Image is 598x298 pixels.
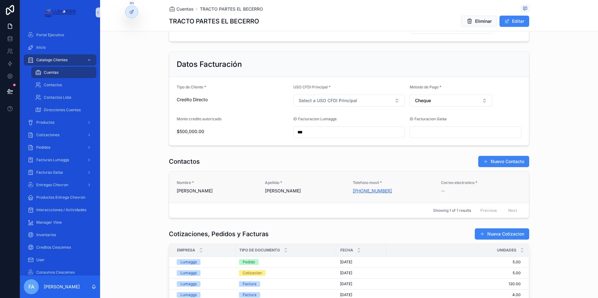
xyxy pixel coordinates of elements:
a: Interaccciones / Actividades [24,204,96,216]
span: Credito Directo [177,97,208,103]
a: Portal Ejecutivo [24,29,96,41]
a: Facturas Lumaggs [24,154,96,166]
span: Consumos Cescemex [36,270,75,275]
span: User [36,257,45,262]
span: $500,000.00 [177,128,288,135]
span: Unidades [497,248,516,253]
span: Productos Entrega Chevron [36,195,85,200]
button: Nueva Cotizacion [475,228,529,240]
div: Factura [243,281,256,287]
div: Lumaggs [180,259,197,265]
a: [DATE] [340,281,383,286]
span: ID Facturacion Galsa [410,117,447,121]
a: Contactos Lista [31,92,96,103]
a: Creditos Cescemex [24,242,96,253]
span: USO CFDI Principal * [293,85,331,89]
a: Cotizaciones [24,129,96,141]
a: Productos [24,117,96,128]
a: Nombre *[PERSON_NAME]Apellido *[PERSON_NAME]Telefono movil *[PHONE_NUMBER]Correo electronico *-- [169,171,529,203]
div: Lumaggs [180,281,197,287]
span: Inicio [36,45,46,50]
a: Factura [239,281,332,287]
span: ID Facturacion Lumaggs [293,117,337,121]
span: Inventarios [36,232,56,237]
a: Lumaggs [177,259,231,265]
button: Eliminar [461,16,497,27]
span: Nombre * [177,180,257,185]
span: Apellido * [265,180,346,185]
a: TRACTO PARTES EL BECERRO [200,6,263,12]
button: Select Button [293,95,405,107]
div: Lumaggs [180,292,197,298]
a: 5.00 [387,260,521,265]
a: 120.00 [387,281,521,286]
span: Contactos Lista [44,95,71,100]
a: Productos Entrega Chevron [24,192,96,203]
a: 5.00 [387,271,521,276]
span: Facturas Lumaggs [36,157,69,162]
span: Metodo de Pago * [410,85,441,89]
a: [DATE] [340,292,383,297]
span: Cotizaciones [36,132,59,137]
img: App logo [44,7,76,17]
p: [PERSON_NAME] [44,284,80,290]
span: [DATE] [340,292,352,297]
a: Cuentas [169,6,194,12]
button: Nuevo Contacto [478,156,529,167]
span: Cuentas [176,6,194,12]
a: Lumaggs [177,270,231,276]
span: Direcciones Cuentas [44,107,81,112]
span: Select a USO CFDI Principal [299,97,357,104]
span: Interaccciones / Actividades [36,207,86,212]
a: User [24,254,96,266]
a: Entregas Chevron [24,179,96,191]
span: Tipo de Cliente * [177,85,206,89]
span: [DATE] [340,271,352,276]
h2: Datos Facturación [177,59,242,69]
div: Factura [243,292,256,298]
a: Cuentas [31,67,96,78]
span: [DATE] [340,281,352,286]
span: Contactos [44,82,62,87]
a: Lumaggs [177,292,231,298]
span: [PERSON_NAME] [265,188,346,194]
h1: TRACTO PARTES EL BECERRO [169,17,259,26]
span: Catalogo Clientes [36,57,68,62]
span: Tipo de Documento [239,248,280,253]
button: Editar [499,16,529,27]
span: Entregas Chevron [36,182,68,187]
div: Pedido [243,259,255,265]
span: [DATE] [340,260,352,265]
span: FA [28,283,34,291]
a: Manager View [24,217,96,228]
a: Consumos Cescemex [24,267,96,278]
a: 4.00 [387,292,521,297]
a: Contactos [31,79,96,91]
button: Select Button [410,95,492,107]
a: Factura [239,292,332,298]
span: Productos [36,120,54,125]
a: Inicio [24,42,96,53]
span: Creditos Cescemex [36,245,71,250]
h1: Contactos [169,157,200,166]
span: [PERSON_NAME] [177,188,257,194]
a: [DATE] [340,271,383,276]
span: Correo electronico * [441,180,522,185]
div: Cotizacion [243,270,262,276]
span: Portal Ejecutivo [36,32,64,37]
a: Cotizacion [239,270,332,276]
span: Empresa [177,248,195,253]
a: Lumaggs [177,281,231,287]
span: Eliminar [475,18,492,24]
div: scrollable content [20,25,100,276]
a: Pedido [239,259,332,265]
span: Cheque [415,97,431,104]
span: Pedidos [36,145,50,150]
